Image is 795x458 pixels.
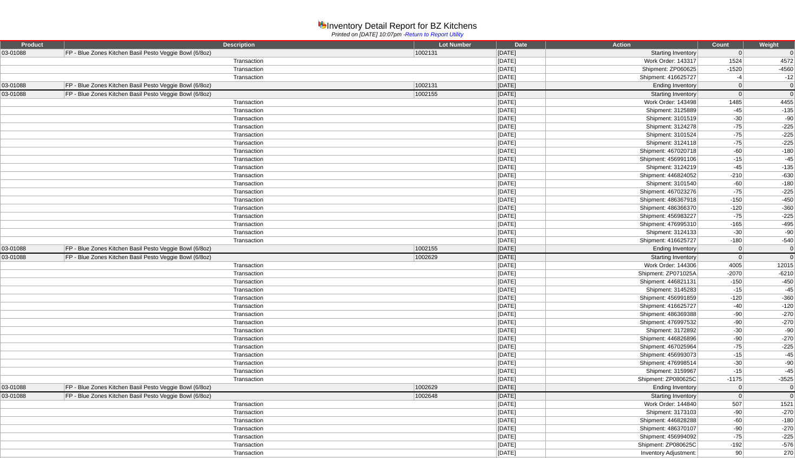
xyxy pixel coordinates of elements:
td: [DATE] [497,359,546,367]
td: [DATE] [497,433,546,441]
td: [DATE] [497,401,546,409]
td: Ending Inventory [545,82,698,91]
td: Shipment: ZP071025A [545,270,698,278]
td: Shipment: 3124118 [545,139,698,147]
td: -45 [744,351,795,359]
td: Transaction [1,376,497,384]
td: -45 [744,367,795,376]
td: FP - Blue Zones Kitchen Basil Pesto Veggie Bowl (6/8oz) [64,245,414,254]
td: Starting Inventory [545,49,698,57]
td: Transaction [1,139,497,147]
td: Shipment: 486367918 [545,196,698,204]
td: 0 [744,384,795,392]
td: FP - Blue Zones Kitchen Basil Pesto Veggie Bowl (6/8oz) [64,253,414,262]
td: Transaction [1,335,497,343]
td: [DATE] [497,237,546,245]
td: Transaction [1,270,497,278]
td: Shipment: 476995310 [545,221,698,229]
td: Transaction [1,327,497,335]
td: Transaction [1,262,497,270]
td: -270 [744,311,795,319]
td: -15 [698,351,743,359]
td: -45 [744,286,795,294]
a: Return to Report Utility [405,31,464,38]
td: Transaction [1,237,497,245]
td: 0 [744,49,795,57]
td: -60 [698,417,743,425]
td: -180 [744,180,795,188]
td: Inventory Adjustment: [545,449,698,457]
td: -135 [744,164,795,172]
td: -90 [698,311,743,319]
td: Transaction [1,115,497,123]
td: Transaction [1,286,497,294]
td: Transaction [1,172,497,180]
td: [DATE] [497,229,546,237]
td: [DATE] [497,245,546,254]
td: 270 [744,449,795,457]
td: -90 [744,327,795,335]
td: 1002131 [414,82,497,91]
td: [DATE] [497,221,546,229]
td: Transaction [1,294,497,302]
td: [DATE] [497,327,546,335]
td: Shipment: 416625727 [545,302,698,311]
td: 03-01088 [1,49,64,57]
td: Transaction [1,311,497,319]
td: -3525 [744,376,795,384]
td: -135 [744,107,795,115]
td: Shipment: 446826896 [545,335,698,343]
td: -12 [744,74,795,82]
td: -450 [744,196,795,204]
td: Transaction [1,74,497,82]
td: Transaction [1,57,497,66]
td: -60 [698,147,743,156]
td: Date [497,41,546,49]
td: Shipment: 416625727 [545,237,698,245]
td: FP - Blue Zones Kitchen Basil Pesto Veggie Bowl (6/8oz) [64,384,414,392]
td: [DATE] [497,417,546,425]
td: Transaction [1,351,497,359]
td: -225 [744,139,795,147]
td: Work Order: 144306 [545,262,698,270]
td: -90 [698,319,743,327]
td: Shipment: 416625727 [545,74,698,82]
td: -165 [698,221,743,229]
td: -30 [698,229,743,237]
td: [DATE] [497,115,546,123]
td: 1002155 [414,90,497,99]
td: Starting Inventory [545,392,698,401]
td: 1002131 [414,49,497,57]
td: -30 [698,115,743,123]
td: Shipment: 446821131 [545,278,698,286]
td: 1002648 [414,392,497,401]
td: 03-01088 [1,82,64,91]
td: -180 [698,237,743,245]
td: Shipment: 486366370 [545,204,698,212]
td: [DATE] [497,376,546,384]
td: Shipment: 3145283 [545,286,698,294]
td: -6210 [744,270,795,278]
td: 0 [698,49,743,57]
td: -540 [744,237,795,245]
td: Transaction [1,99,497,107]
td: [DATE] [497,294,546,302]
td: -630 [744,172,795,180]
td: Shipment: 3101519 [545,115,698,123]
td: Shipment: 3125889 [545,107,698,115]
td: 12015 [744,262,795,270]
td: Shipment: 486370107 [545,425,698,433]
td: Shipment: 486369388 [545,311,698,319]
td: Shipment: 446824052 [545,172,698,180]
td: 1524 [698,57,743,66]
td: [DATE] [497,57,546,66]
td: [DATE] [497,147,546,156]
td: Shipment: 446828288 [545,417,698,425]
td: -270 [744,425,795,433]
td: 0 [744,253,795,262]
td: [DATE] [497,286,546,294]
td: -270 [744,319,795,327]
td: 1002629 [414,253,497,262]
td: 4572 [744,57,795,66]
td: [DATE] [497,270,546,278]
